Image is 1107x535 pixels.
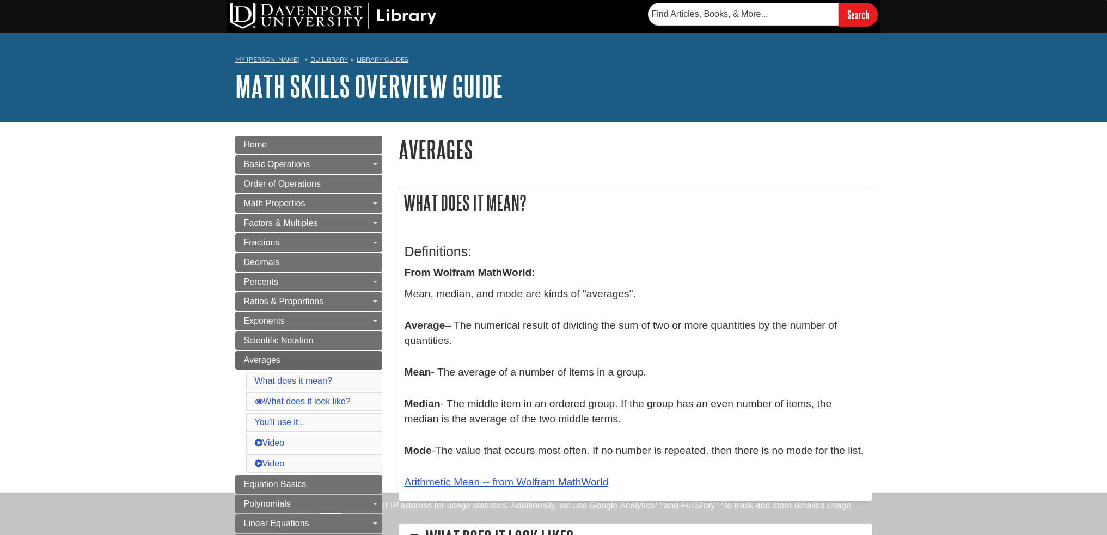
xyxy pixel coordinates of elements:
form: Searches DU Library's articles, books, and more [648,3,878,26]
img: DU Library [230,3,437,29]
span: Factors & Multiples [244,218,318,227]
a: What does it look like? [255,397,351,406]
a: Exponents [235,312,382,330]
p: Mean, median, and mode are kinds of "averages". – The numerical result of dividing the sum of two... [405,286,866,490]
strong: From Wolfram MathWorld: [405,267,535,278]
span: Math Properties [244,199,305,208]
a: Averages [235,351,382,370]
span: Fractions [244,238,280,247]
a: Video [255,438,285,447]
strong: Mean [405,366,431,378]
a: Ratios & Proportions [235,292,382,311]
a: Home [235,136,382,154]
span: Exponents [244,316,285,325]
strong: Average [405,319,445,331]
a: Percents [235,273,382,291]
nav: breadcrumb [235,52,872,70]
a: Arithmetic Mean -- from Wolfram MathWorld [405,476,609,488]
span: Equation Basics [244,479,307,489]
a: Fractions [235,233,382,252]
a: Decimals [235,253,382,272]
span: Decimals [244,257,280,267]
span: Basic Operations [244,159,310,169]
span: Averages [244,355,280,365]
a: Video [255,459,285,468]
span: Polynomials [244,499,291,508]
a: My [PERSON_NAME] [235,55,299,64]
span: Percents [244,277,278,286]
a: Equation Basics [235,475,382,494]
a: Math Properties [235,194,382,213]
a: You'll use it... [255,417,305,427]
strong: Mode [405,445,432,456]
input: Find Articles, Books, & More... [648,3,839,26]
a: Factors & Multiples [235,214,382,232]
a: Math Skills Overview Guide [235,69,503,103]
span: Home [244,140,267,149]
a: Linear Equations [235,514,382,533]
a: DU Library [310,56,348,63]
a: Order of Operations [235,175,382,193]
a: Polynomials [235,495,382,513]
span: Scientific Notation [244,336,314,345]
a: Library Guides [357,56,408,63]
input: Search [839,3,878,26]
span: Ratios & Proportions [244,297,324,306]
a: What does it mean? [255,376,332,385]
h2: What does it mean? [399,188,872,217]
span: Linear Equations [244,519,309,528]
span: Order of Operations [244,179,321,188]
a: Scientific Notation [235,331,382,350]
h3: Definitions: [405,244,866,260]
a: Basic Operations [235,155,382,174]
strong: Median [405,398,441,409]
h1: Averages [399,136,872,163]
